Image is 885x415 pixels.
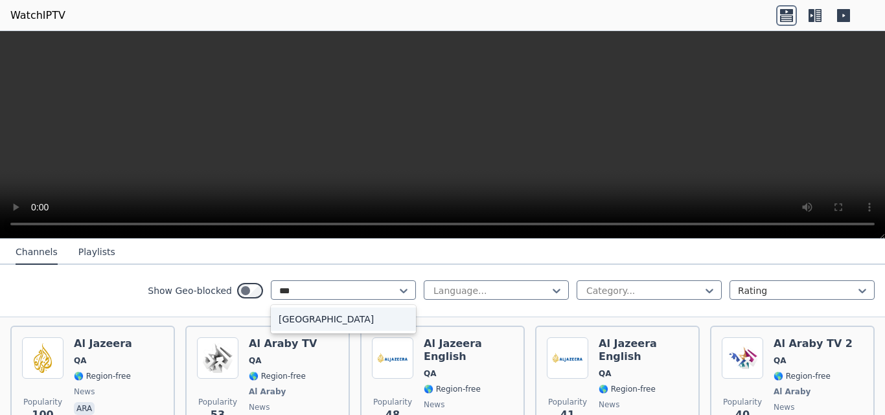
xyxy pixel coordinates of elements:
[74,387,95,397] span: news
[547,337,588,379] img: Al Jazeera English
[774,337,853,350] h6: Al Araby TV 2
[723,397,762,407] span: Popularity
[16,240,58,265] button: Channels
[249,371,306,381] span: 🌎 Region-free
[197,337,238,379] img: Al Araby TV
[424,399,444,410] span: news
[23,397,62,407] span: Popularity
[424,368,437,379] span: QA
[249,387,286,397] span: Al Araby
[74,402,95,415] p: ara
[10,8,65,23] a: WatchIPTV
[271,308,416,331] div: [GEOGRAPHIC_DATA]
[424,384,481,394] span: 🌎 Region-free
[74,371,131,381] span: 🌎 Region-free
[78,240,115,265] button: Playlists
[722,337,763,379] img: Al Araby TV 2
[599,399,619,410] span: news
[74,355,87,366] span: QA
[774,371,831,381] span: 🌎 Region-free
[774,402,794,412] span: news
[774,387,810,397] span: Al Araby
[372,337,413,379] img: Al Jazeera English
[198,397,237,407] span: Popularity
[599,368,612,379] span: QA
[22,337,63,379] img: Al Jazeera
[148,284,232,297] label: Show Geo-blocked
[249,337,317,350] h6: Al Araby TV
[599,384,656,394] span: 🌎 Region-free
[373,397,412,407] span: Popularity
[74,337,132,350] h6: Al Jazeera
[424,337,513,363] h6: Al Jazeera English
[774,355,787,366] span: QA
[249,355,262,366] span: QA
[249,402,270,412] span: news
[599,337,688,363] h6: Al Jazeera English
[548,397,587,407] span: Popularity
